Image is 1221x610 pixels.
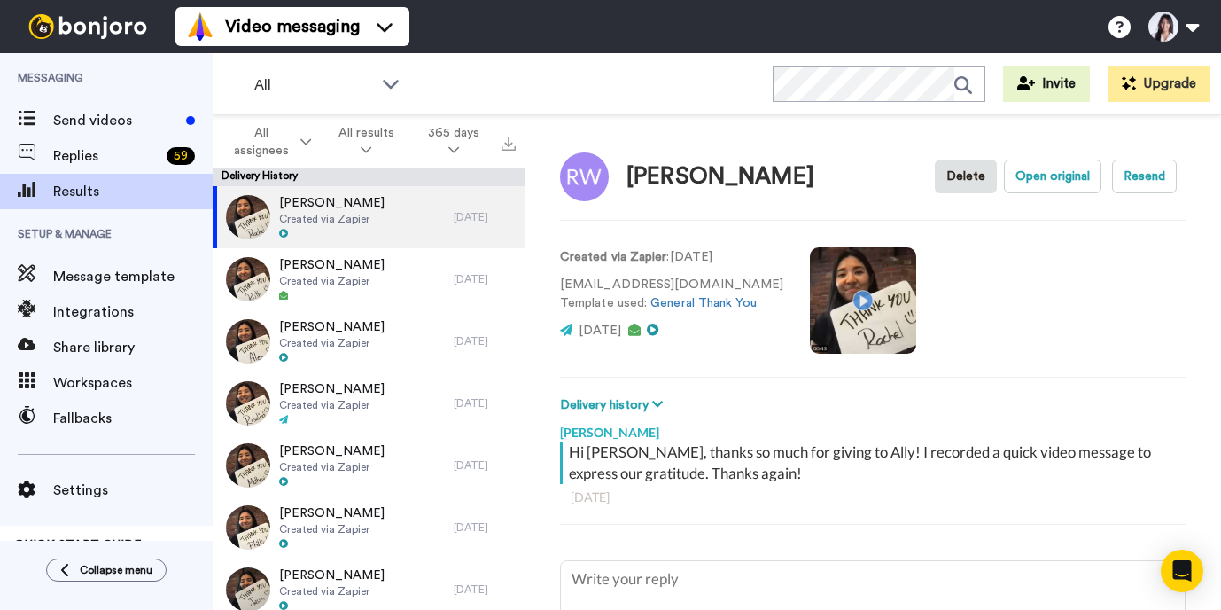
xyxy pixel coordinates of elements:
img: 1b5342cf-c766-4bae-9500-e3b5dd773272-thumb.jpg [226,195,270,239]
span: Created via Zapier [279,336,385,350]
button: Collapse menu [46,559,167,582]
span: QUICK START GUIDE [14,539,142,551]
button: Invite [1003,66,1090,102]
span: Created via Zapier [279,212,385,226]
div: 59 [167,147,195,165]
button: Open original [1004,160,1101,193]
span: All [254,74,373,96]
div: [DATE] [571,489,1175,506]
a: [PERSON_NAME]Created via Zapier[DATE] [213,372,525,434]
span: [PERSON_NAME] [279,567,385,584]
span: Created via Zapier [279,522,385,536]
a: [PERSON_NAME]Created via Zapier[DATE] [213,434,525,497]
img: 79bf9b58-3c29-4334-a795-0511ed3b30cf-thumb.jpg [226,257,270,301]
button: All results [322,117,411,167]
div: Open Intercom Messenger [1161,550,1203,592]
span: Created via Zapier [279,274,385,288]
span: Replies [53,145,159,167]
button: Upgrade [1108,66,1210,102]
span: Collapse menu [80,563,152,577]
span: Results [53,181,213,202]
div: Delivery History [213,168,525,186]
div: [DATE] [454,334,516,348]
span: Created via Zapier [279,584,385,598]
img: vm-color.svg [186,12,214,41]
p: : [DATE] [560,248,783,267]
img: bj-logo-header-white.svg [21,14,154,39]
button: Delivery history [560,395,668,415]
div: [PERSON_NAME] [626,164,814,190]
span: [PERSON_NAME] [279,256,385,274]
img: export.svg [502,137,516,151]
div: [DATE] [454,210,516,224]
img: 338279dc-4bf5-450f-ae6c-1c8df93c4d96-thumb.jpg [226,381,270,426]
div: [DATE] [454,272,516,286]
span: Created via Zapier [279,460,385,474]
button: Export all results that match these filters now. [496,129,521,155]
img: Image of Rachel White [560,152,609,201]
button: All assignees [216,117,322,167]
img: 8e7e450f-97c5-40d2-8d4a-4ceb41a9715b-thumb.jpg [226,319,270,364]
span: [PERSON_NAME] [279,194,385,212]
span: Fallbacks [53,408,213,429]
button: 365 days [411,117,496,167]
span: Share library [53,337,213,358]
div: [DATE] [454,458,516,473]
span: Video messaging [225,14,360,39]
p: [EMAIL_ADDRESS][DOMAIN_NAME] Template used: [560,276,783,313]
div: [DATE] [454,396,516,411]
div: [DATE] [454,583,516,597]
a: [PERSON_NAME]Created via Zapier[DATE] [213,497,525,559]
span: All assignees [227,124,297,160]
span: [PERSON_NAME] [279,318,385,336]
div: [PERSON_NAME] [560,415,1186,442]
span: Send videos [53,110,179,131]
button: Resend [1112,160,1177,193]
span: [PERSON_NAME] [279,380,385,398]
span: [PERSON_NAME] [279,442,385,460]
a: [PERSON_NAME]Created via Zapier[DATE] [213,186,525,248]
strong: Created via Zapier [560,251,666,263]
img: c414bffc-cc6f-4eef-ae24-18046480bced-thumb.jpg [226,443,270,488]
a: [PERSON_NAME]Created via Zapier[DATE] [213,310,525,372]
img: d0e9fea9-2d2a-46f9-b28b-2fe42cba9350-thumb.jpg [226,505,270,550]
span: [PERSON_NAME] [279,504,385,522]
a: General Thank You [650,297,757,309]
div: Hi [PERSON_NAME], thanks so much for giving to Ally! I recorded a quick video message to express ... [569,442,1181,484]
span: Created via Zapier [279,398,385,412]
span: Settings [53,480,213,501]
span: Workspaces [53,372,213,394]
div: [DATE] [454,520,516,535]
span: Message template [53,266,213,287]
a: [PERSON_NAME]Created via Zapier[DATE] [213,248,525,310]
span: [DATE] [579,325,621,337]
span: Integrations [53,301,213,323]
button: Delete [935,160,997,193]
